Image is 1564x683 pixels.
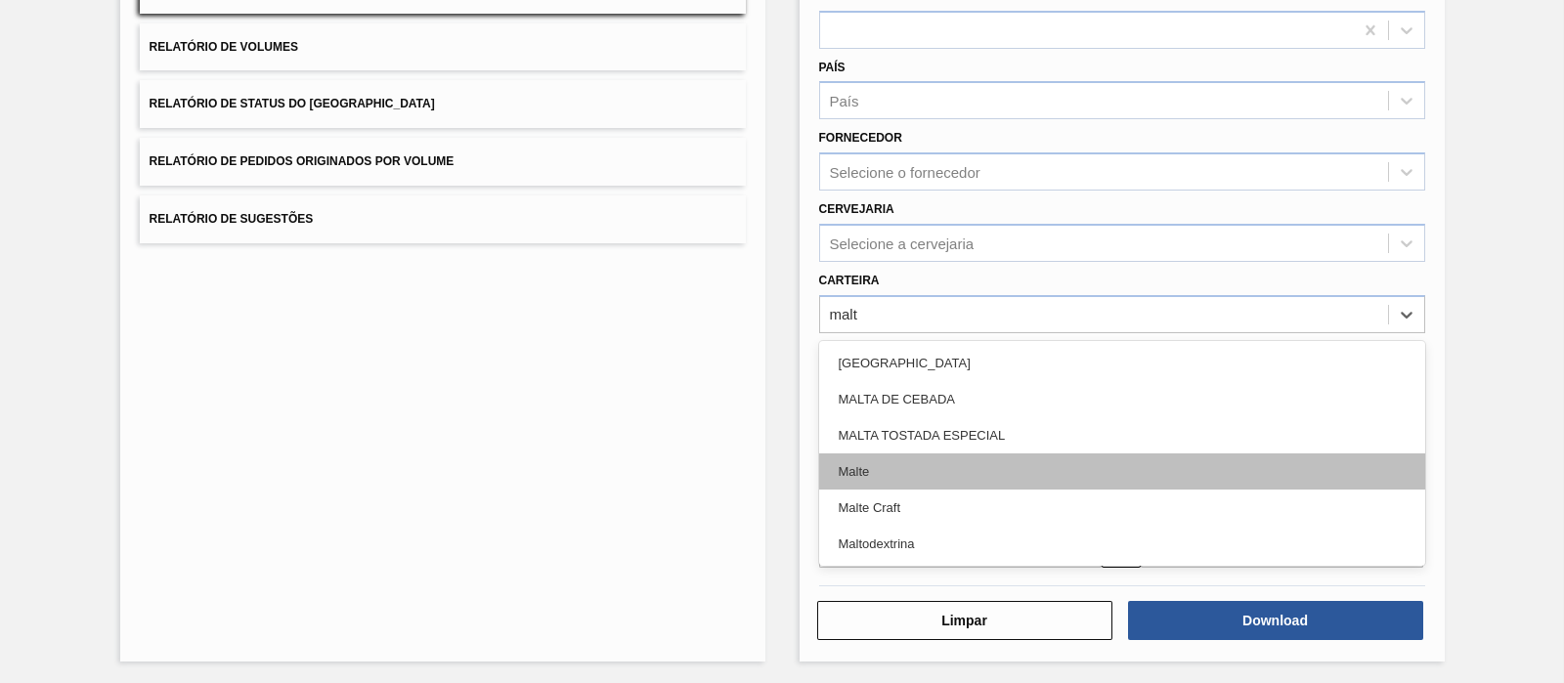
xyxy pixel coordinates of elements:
[819,274,880,287] label: Carteira
[830,235,975,251] div: Selecione a cervejaria
[830,93,859,109] div: País
[150,212,314,226] span: Relatório de Sugestões
[830,164,980,181] div: Selecione o fornecedor
[819,131,902,145] label: Fornecedor
[140,195,746,243] button: Relatório de Sugestões
[819,417,1425,453] div: MALTA TOSTADA ESPECIAL
[817,601,1112,640] button: Limpar
[140,80,746,128] button: Relatório de Status do [GEOGRAPHIC_DATA]
[1128,601,1423,640] button: Download
[819,381,1425,417] div: MALTA DE CEBADA
[150,97,435,110] span: Relatório de Status do [GEOGRAPHIC_DATA]
[140,23,746,71] button: Relatório de Volumes
[819,526,1425,562] div: Maltodextrina
[819,490,1425,526] div: Malte Craft
[819,453,1425,490] div: Malte
[150,154,455,168] span: Relatório de Pedidos Originados por Volume
[150,40,298,54] span: Relatório de Volumes
[819,345,1425,381] div: [GEOGRAPHIC_DATA]
[819,61,846,74] label: País
[140,138,746,186] button: Relatório de Pedidos Originados por Volume
[819,202,894,216] label: Cervejaria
